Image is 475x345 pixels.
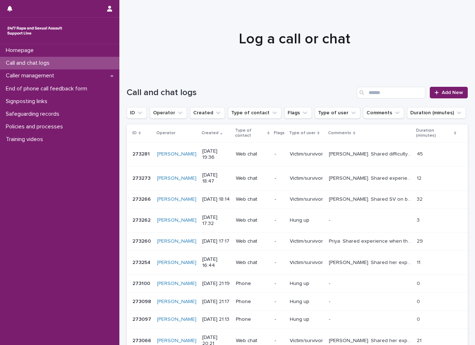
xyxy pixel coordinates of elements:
[329,216,332,223] p: -
[236,338,269,344] p: Web chat
[127,142,468,166] tr: 273281273281 [PERSON_NAME] [DATE] 19:36Web chat-Victim/survivor[PERSON_NAME]. Shared difficulty p...
[442,90,463,95] span: Add New
[275,281,284,287] p: -
[417,258,422,266] p: 11
[284,107,312,119] button: Flags
[132,258,152,266] p: 273254
[290,338,323,344] p: Victim/survivor
[417,174,423,182] p: 12
[329,237,412,244] p: Priya. Shared experience when they were on holiday. Provided emotional support + validation.
[132,315,153,323] p: 273097
[3,72,60,79] p: Caller management
[290,217,323,223] p: Hung up
[329,195,412,203] p: Darcey. Shared SV on birthday, on Friday. Provided emotional support and validation.
[127,190,468,208] tr: 273266273266 [PERSON_NAME] [DATE] 18:14Web chat-Victim/survivor[PERSON_NAME]. Shared SV on birthd...
[202,172,230,184] p: [DATE] 18:47
[3,123,69,130] p: Policies and processes
[329,336,412,344] p: Sarah. Shared her experience of "being taken" by a man she did not know. Provided emotional empow...
[275,175,284,182] p: -
[157,175,196,182] a: [PERSON_NAME]
[127,88,354,98] h1: Call and chat logs
[290,316,323,323] p: Hung up
[236,196,269,203] p: Web chat
[417,297,421,305] p: 0
[132,279,152,287] p: 273100
[236,316,269,323] p: Phone
[275,338,284,344] p: -
[202,129,219,137] p: Created
[157,217,196,223] a: [PERSON_NAME]
[236,217,269,223] p: Web chat
[132,336,153,344] p: 273066
[157,281,196,287] a: [PERSON_NAME]
[190,107,225,119] button: Created
[430,87,468,98] a: Add New
[417,279,421,287] p: 0
[328,129,351,137] p: Comments
[290,299,323,305] p: Hung up
[202,214,230,227] p: [DATE] 17:32
[290,238,323,244] p: Victim/survivor
[127,208,468,233] tr: 273262273262 [PERSON_NAME] [DATE] 17:32Web chat-Hung up-- 33
[417,336,423,344] p: 21
[275,316,284,323] p: -
[236,151,269,157] p: Web chat
[329,150,412,157] p: Katie. Shared difficulty processing emotions. Provided emotional support and validation re emotions.
[329,258,412,266] p: Anna. Shared her experience of SV. Provided emotional support.
[329,297,332,305] p: -
[127,30,462,48] h1: Log a call or chat
[275,196,284,203] p: -
[202,281,230,287] p: [DATE] 21:19
[150,107,187,119] button: Operator
[127,311,468,329] tr: 273097273097 [PERSON_NAME] [DATE] 21:13Phone-Hung up-- 00
[157,151,196,157] a: [PERSON_NAME]
[202,316,230,323] p: [DATE] 21:13
[275,151,284,157] p: -
[275,238,284,244] p: -
[329,279,332,287] p: -
[202,148,230,161] p: [DATE] 19:36
[127,233,468,251] tr: 273260273260 [PERSON_NAME] [DATE] 17:17Web chat-Victim/survivorPriya. Shared experience when they...
[132,195,152,203] p: 273266
[290,260,323,266] p: Victim/survivor
[236,238,269,244] p: Web chat
[202,256,230,269] p: [DATE] 16:44
[127,274,468,293] tr: 273100273100 [PERSON_NAME] [DATE] 21:19Phone-Hung up-- 00
[132,297,153,305] p: 273098
[289,129,315,137] p: Type of user
[132,237,152,244] p: 273260
[157,299,196,305] a: [PERSON_NAME]
[132,129,137,137] p: ID
[202,238,230,244] p: [DATE] 17:17
[417,315,421,323] p: 0
[417,216,421,223] p: 3
[6,24,64,38] img: rhQMoQhaT3yELyF149Cw
[132,150,151,157] p: 273281
[290,281,323,287] p: Hung up
[236,299,269,305] p: Phone
[132,216,152,223] p: 273262
[202,196,230,203] p: [DATE] 18:14
[417,195,424,203] p: 32
[157,260,196,266] a: [PERSON_NAME]
[157,238,196,244] a: [PERSON_NAME]
[127,166,468,191] tr: 273273273273 [PERSON_NAME] [DATE] 18:47Web chat-Victim/survivor[PERSON_NAME]. Shared experience o...
[127,293,468,311] tr: 273098273098 [PERSON_NAME] [DATE] 21:17Phone-Hung up-- 00
[132,174,152,182] p: 273273
[417,237,424,244] p: 29
[329,174,412,182] p: Juliet. Shared experience of oral rape by school peer at the time. Asked how to access ongoing su...
[275,260,284,266] p: -
[3,111,65,118] p: Safeguarding records
[3,98,53,105] p: Signposting links
[357,87,425,98] input: Search
[127,251,468,275] tr: 273254273254 [PERSON_NAME] [DATE] 16:44Web chat-Victim/survivor[PERSON_NAME]. Shared her experien...
[235,127,266,140] p: Type of contact
[416,127,452,140] p: Duration (minutes)
[3,85,93,92] p: End of phone call feedback form
[3,60,55,67] p: Call and chat logs
[363,107,404,119] button: Comments
[315,107,360,119] button: Type of user
[290,175,323,182] p: Victim/survivor
[275,217,284,223] p: -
